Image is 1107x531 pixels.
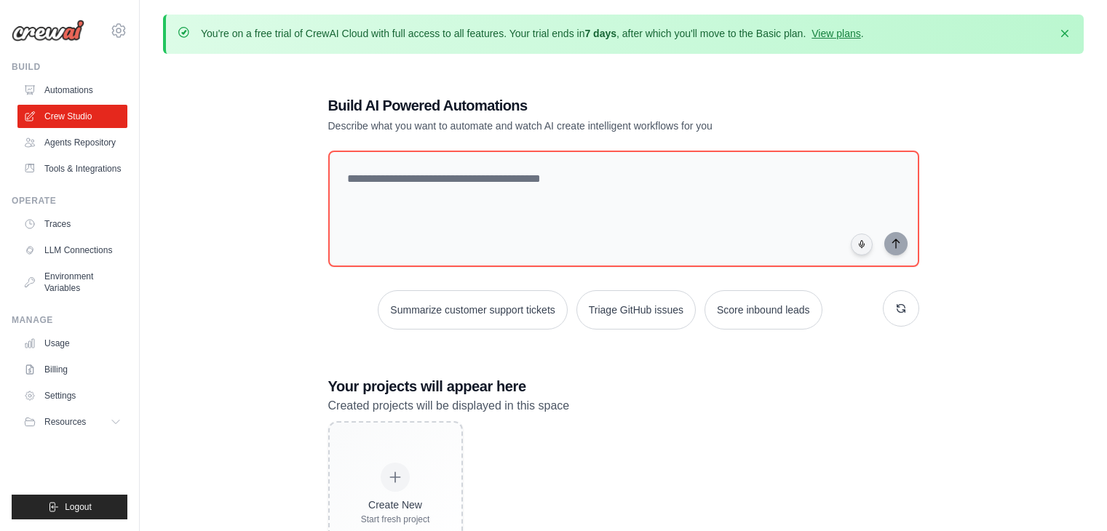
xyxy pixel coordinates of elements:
div: Operate [12,195,127,207]
div: Start fresh project [361,514,430,525]
button: Resources [17,410,127,434]
a: Agents Repository [17,131,127,154]
button: Score inbound leads [705,290,822,330]
a: View plans [812,28,860,39]
p: Created projects will be displayed in this space [328,396,919,415]
a: LLM Connections [17,239,127,262]
p: Describe what you want to automate and watch AI create intelligent workflows for you [328,119,817,133]
div: Create New [361,498,430,512]
a: Environment Variables [17,265,127,300]
a: Crew Studio [17,105,127,128]
div: Build [12,61,127,73]
a: Usage [17,332,127,355]
button: Triage GitHub issues [576,290,696,330]
span: Logout [65,501,92,513]
a: Automations [17,79,127,102]
div: Manage [12,314,127,326]
p: You're on a free trial of CrewAI Cloud with full access to all features. Your trial ends in , aft... [201,26,864,41]
a: Traces [17,212,127,236]
span: Resources [44,416,86,428]
button: Get new suggestions [883,290,919,327]
a: Tools & Integrations [17,157,127,180]
a: Settings [17,384,127,407]
button: Summarize customer support tickets [378,290,567,330]
h1: Build AI Powered Automations [328,95,817,116]
button: Click to speak your automation idea [851,233,873,255]
img: Logo [12,20,84,41]
strong: 7 days [584,28,616,39]
button: Logout [12,495,127,519]
a: Billing [17,358,127,381]
h3: Your projects will appear here [328,376,919,396]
